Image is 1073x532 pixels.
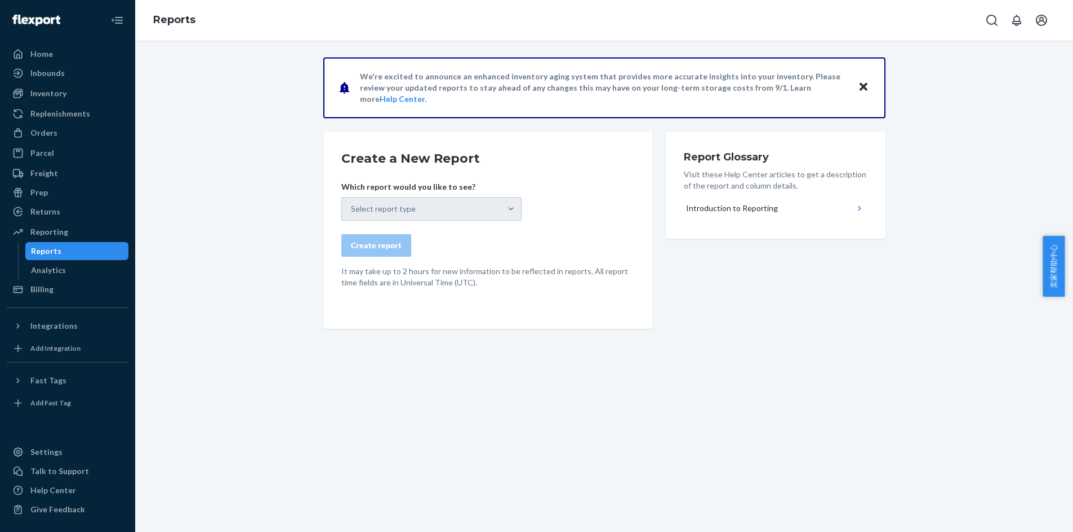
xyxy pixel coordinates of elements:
[7,84,128,102] a: Inventory
[7,481,128,499] a: Help Center
[31,245,61,257] div: Reports
[7,394,128,412] a: Add Fast Tag
[341,181,522,193] p: Which report would you like to see?
[30,485,76,496] div: Help Center
[7,223,128,241] a: Reporting
[30,375,66,386] div: Fast Tags
[30,147,54,159] div: Parcel
[7,462,128,480] a: Talk to Support
[30,168,58,179] div: Freight
[351,240,402,251] div: Create report
[7,500,128,518] button: Give Feedback
[380,94,425,104] a: Help Center
[12,15,60,26] img: Flexport logo
[981,9,1003,32] button: Open Search Box
[30,398,71,408] div: Add Fast Tag
[7,339,128,357] a: Add Integration
[30,88,66,99] div: Inventory
[341,266,634,288] p: It may take up to 2 hours for new information to be reflected in reports. All report time fields ...
[7,144,128,162] a: Parcel
[7,45,128,63] a: Home
[341,150,634,168] h2: Create a New Report
[25,242,129,260] a: Reports
[7,184,128,202] a: Prep
[7,443,128,461] a: Settings
[684,150,867,164] h3: Report Glossary
[25,261,129,279] a: Analytics
[144,4,204,37] ol: breadcrumbs
[1043,236,1065,297] button: 卖家帮助中心
[30,446,63,458] div: Settings
[30,127,57,138] div: Orders
[30,504,85,515] div: Give Feedback
[30,206,60,217] div: Returns
[30,320,78,332] div: Integrations
[30,226,68,238] div: Reporting
[106,9,128,32] button: Close Navigation
[30,48,53,60] div: Home
[856,79,871,96] button: Close
[1005,9,1028,32] button: Open notifications
[30,187,48,198] div: Prep
[30,108,90,119] div: Replenishments
[30,284,54,295] div: Billing
[7,317,128,335] button: Integrations
[360,71,847,105] p: We're excited to announce an enhanced inventory aging system that provides more accurate insights...
[7,164,128,182] a: Freight
[341,234,411,257] button: Create report
[7,105,128,123] a: Replenishments
[7,203,128,221] a: Returns
[7,64,128,82] a: Inbounds
[30,68,65,79] div: Inbounds
[684,169,867,191] p: Visit these Help Center articles to get a description of the report and column details.
[153,14,195,26] a: Reports
[686,203,778,214] div: Introduction to Reporting
[7,280,128,298] a: Billing
[7,372,128,390] button: Fast Tags
[684,196,867,221] button: Introduction to Reporting
[7,124,128,142] a: Orders
[30,343,81,353] div: Add Integration
[1030,9,1053,32] button: Open account menu
[31,265,66,276] div: Analytics
[30,466,89,477] div: Talk to Support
